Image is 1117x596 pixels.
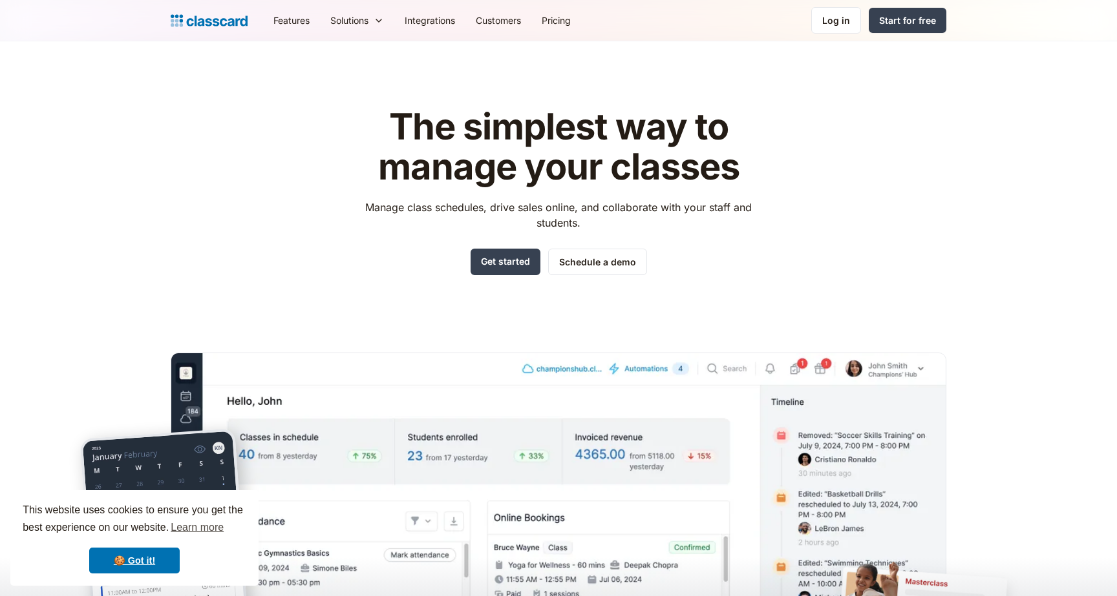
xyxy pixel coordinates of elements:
[531,6,581,35] a: Pricing
[89,548,180,573] a: dismiss cookie message
[869,8,946,33] a: Start for free
[811,7,861,34] a: Log in
[822,14,850,27] div: Log in
[330,14,368,27] div: Solutions
[354,107,764,187] h1: The simplest way to manage your classes
[394,6,465,35] a: Integrations
[169,518,226,537] a: learn more about cookies
[879,14,936,27] div: Start for free
[320,6,394,35] div: Solutions
[548,249,647,275] a: Schedule a demo
[465,6,531,35] a: Customers
[471,249,540,275] a: Get started
[23,502,246,537] span: This website uses cookies to ensure you get the best experience on our website.
[171,12,248,30] a: Logo
[10,490,259,586] div: cookieconsent
[263,6,320,35] a: Features
[354,200,764,231] p: Manage class schedules, drive sales online, and collaborate with your staff and students.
